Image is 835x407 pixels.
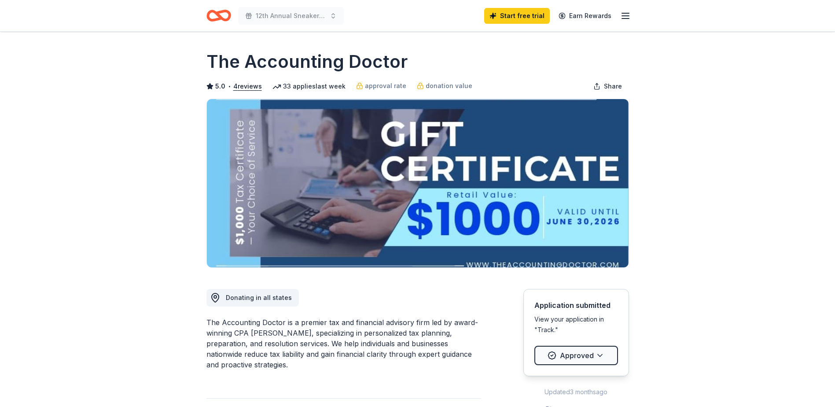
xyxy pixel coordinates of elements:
a: donation value [417,81,472,91]
a: Start free trial [484,8,550,24]
div: Updated 3 months ago [523,387,629,397]
span: Share [604,81,622,92]
button: Share [586,78,629,95]
span: 5.0 [215,81,225,92]
div: Application submitted [534,300,618,311]
a: approval rate [356,81,406,91]
img: Image for The Accounting Doctor [207,99,629,267]
span: donation value [426,81,472,91]
div: View your application in "Track." [534,314,618,335]
span: 12th Annual Sneaker Ball [256,11,326,21]
h1: The Accounting Doctor [206,49,408,74]
button: 4reviews [233,81,262,92]
span: Approved [560,350,594,361]
span: approval rate [365,81,406,91]
a: Earn Rewards [553,8,617,24]
div: 33 applies last week [272,81,346,92]
button: 12th Annual Sneaker Ball [238,7,344,25]
div: The Accounting Doctor is a premier tax and financial advisory firm led by award-winning CPA [PERS... [206,317,481,370]
button: Approved [534,346,618,365]
span: Donating in all states [226,294,292,301]
span: • [228,83,231,90]
a: Home [206,5,231,26]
